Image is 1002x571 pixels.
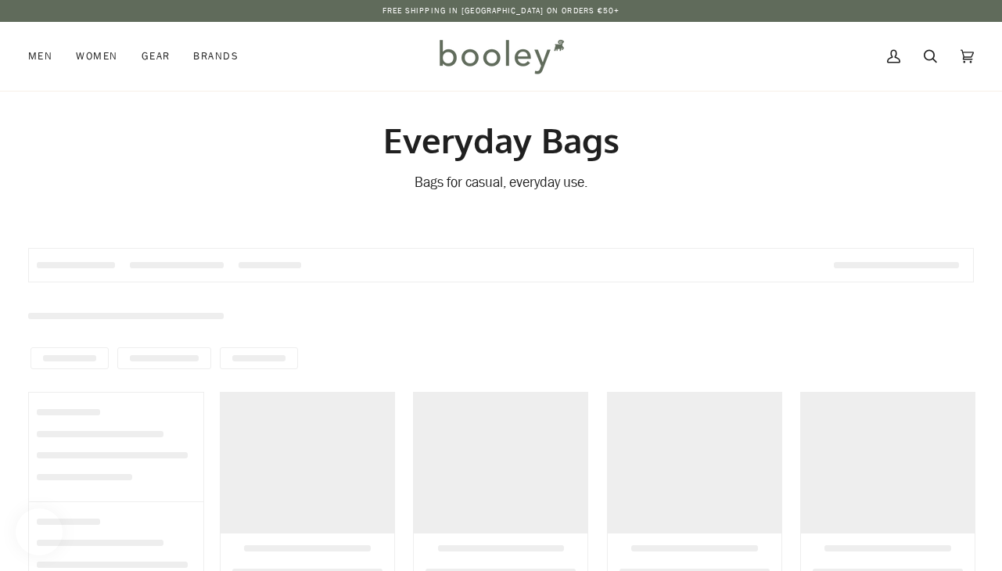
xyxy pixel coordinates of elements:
[64,22,129,91] a: Women
[130,22,182,91] a: Gear
[28,174,974,193] div: Bags for casual, everyday use.
[382,5,620,17] p: Free Shipping in [GEOGRAPHIC_DATA] on Orders €50+
[28,22,64,91] a: Men
[76,48,117,64] span: Women
[16,508,63,555] iframe: Button to open loyalty program pop-up
[433,34,569,79] img: Booley
[181,22,250,91] a: Brands
[193,48,239,64] span: Brands
[28,48,52,64] span: Men
[28,119,974,162] h1: Everyday Bags
[142,48,171,64] span: Gear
